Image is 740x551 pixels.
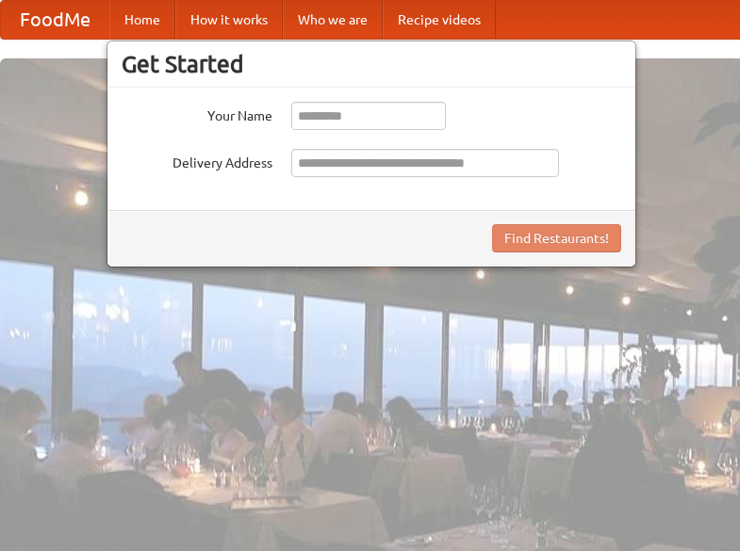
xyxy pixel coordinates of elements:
[109,1,175,39] a: Home
[1,1,109,39] a: FoodMe
[122,102,272,125] label: Your Name
[122,149,272,172] label: Delivery Address
[383,1,496,39] a: Recipe videos
[122,50,621,78] h3: Get Started
[283,1,383,39] a: Who we are
[175,1,283,39] a: How it works
[492,224,621,252] button: Find Restaurants!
